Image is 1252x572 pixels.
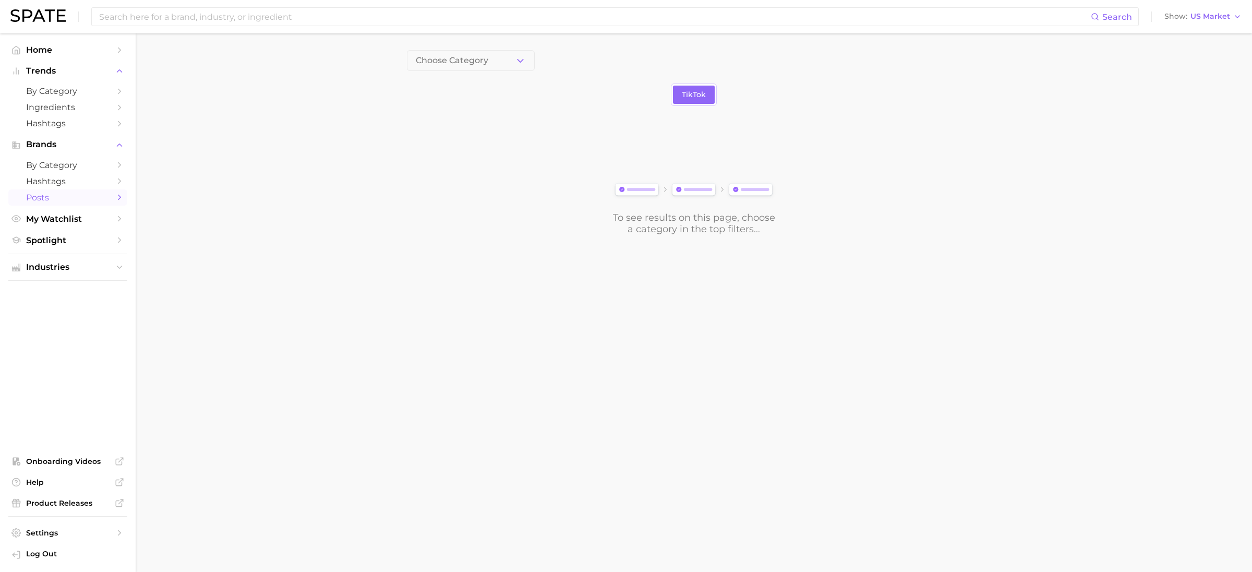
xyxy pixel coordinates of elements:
[26,478,110,487] span: Help
[26,214,110,224] span: My Watchlist
[8,173,127,189] a: Hashtags
[8,83,127,99] a: by Category
[612,181,776,199] img: svg%3e
[407,50,535,71] button: Choose Category
[26,118,110,128] span: Hashtags
[26,102,110,112] span: Ingredients
[8,525,127,541] a: Settings
[8,137,127,152] button: Brands
[673,86,715,104] a: TikTok
[26,549,119,558] span: Log Out
[26,176,110,186] span: Hashtags
[612,212,776,235] div: To see results on this page, choose a category in the top filters...
[8,189,127,206] a: Posts
[416,56,488,65] span: Choose Category
[98,8,1091,26] input: Search here for a brand, industry, or ingredient
[26,160,110,170] span: by Category
[8,99,127,115] a: Ingredients
[682,90,706,99] span: TikTok
[26,193,110,202] span: Posts
[8,546,127,564] a: Log out. Currently logged in with e-mail michelle.ng@mavbeautybrands.com.
[8,474,127,490] a: Help
[26,66,110,76] span: Trends
[8,259,127,275] button: Industries
[1102,12,1132,22] span: Search
[26,528,110,538] span: Settings
[10,9,66,22] img: SPATE
[26,498,110,508] span: Product Releases
[26,235,110,245] span: Spotlight
[8,157,127,173] a: by Category
[8,42,127,58] a: Home
[8,454,127,469] a: Onboarding Videos
[1190,14,1230,19] span: US Market
[8,211,127,227] a: My Watchlist
[8,232,127,248] a: Spotlight
[1164,14,1187,19] span: Show
[8,495,127,511] a: Product Releases
[26,86,110,96] span: by Category
[8,115,127,132] a: Hashtags
[8,63,127,79] button: Trends
[26,45,110,55] span: Home
[26,263,110,272] span: Industries
[26,140,110,149] span: Brands
[1162,10,1244,23] button: ShowUS Market
[26,457,110,466] span: Onboarding Videos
